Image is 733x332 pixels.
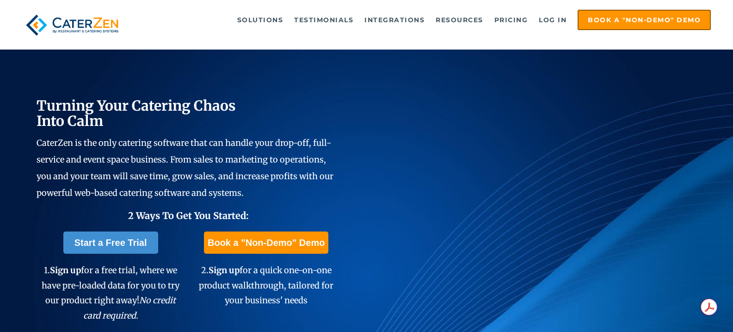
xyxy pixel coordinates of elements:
a: Integrations [360,11,429,29]
span: Turning Your Catering Chaos Into Calm [37,97,236,130]
span: 2. for a quick one-on-one product walkthrough, tailored for your business' needs [199,265,333,306]
a: Log in [534,11,571,29]
div: Navigation Menu [140,10,711,30]
a: Solutions [233,11,288,29]
span: Sign up [50,265,81,276]
span: CaterZen is the only catering software that can handle your drop-off, full-service and event spac... [37,138,333,198]
a: Testimonials [290,11,358,29]
span: 2 Ways To Get You Started: [128,210,249,221]
a: Pricing [490,11,533,29]
span: 1. for a free trial, where we have pre-loaded data for you to try our product right away! [42,265,179,320]
iframe: Help widget launcher [651,296,723,322]
img: caterzen [22,10,122,40]
a: Book a "Non-Demo" Demo [204,232,328,254]
em: No credit card required. [83,295,176,320]
span: Sign up [209,265,240,276]
a: Book a "Non-Demo" Demo [578,10,711,30]
a: Resources [431,11,488,29]
a: Start a Free Trial [63,232,158,254]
